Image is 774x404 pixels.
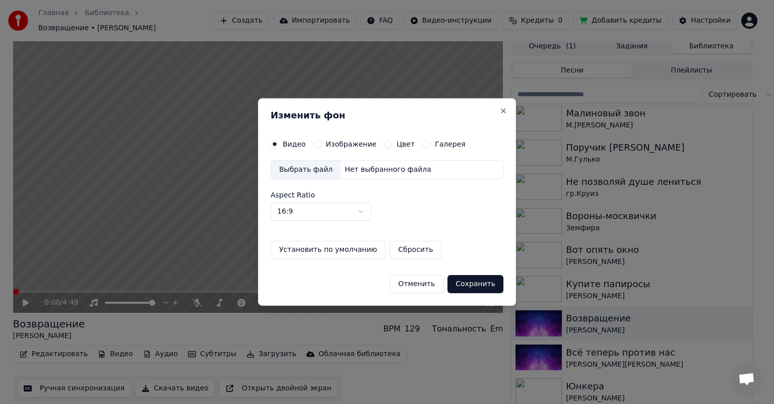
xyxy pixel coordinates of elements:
label: Aspect Ratio [271,191,503,198]
div: Нет выбранного файла [341,165,435,175]
button: Сохранить [447,275,503,293]
label: Цвет [397,141,415,148]
h2: Изменить фон [271,111,503,120]
label: Изображение [326,141,377,148]
div: Выбрать файл [271,161,341,179]
label: Галерея [435,141,466,148]
label: Видео [283,141,306,148]
button: Сбросить [390,241,441,259]
button: Отменить [390,275,443,293]
button: Установить по умолчанию [271,241,385,259]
